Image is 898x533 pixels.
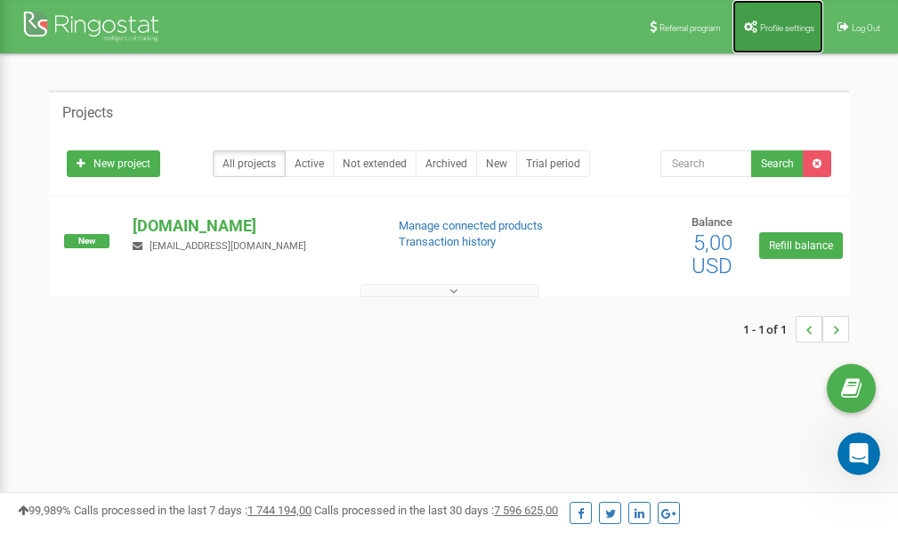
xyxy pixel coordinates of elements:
[760,23,814,33] span: Profile settings
[333,150,417,177] a: Not extended
[416,150,477,177] a: Archived
[743,298,849,360] nav: ...
[476,150,517,177] a: New
[247,504,311,517] u: 1 744 194,00
[64,234,109,248] span: New
[74,504,311,517] span: Calls processed in the last 7 days :
[133,214,369,238] p: [DOMAIN_NAME]
[659,23,721,33] span: Referral program
[516,150,590,177] a: Trial period
[399,219,543,232] a: Manage connected products
[314,504,558,517] span: Calls processed in the last 30 days :
[62,105,113,121] h5: Projects
[837,432,880,475] iframe: Intercom live chat
[743,316,796,343] span: 1 - 1 of 1
[852,23,880,33] span: Log Out
[751,150,804,177] button: Search
[18,504,71,517] span: 99,989%
[692,230,732,279] span: 5,00 USD
[285,150,334,177] a: Active
[494,504,558,517] u: 7 596 625,00
[399,235,496,248] a: Transaction history
[660,150,752,177] input: Search
[67,150,160,177] a: New project
[150,240,306,252] span: [EMAIL_ADDRESS][DOMAIN_NAME]
[213,150,286,177] a: All projects
[692,215,732,229] span: Balance
[759,232,843,259] a: Refill balance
